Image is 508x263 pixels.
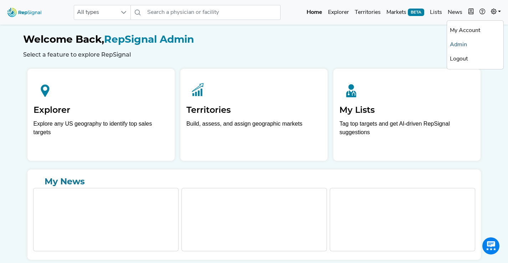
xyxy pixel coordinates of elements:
span: Welcome Back, [23,33,104,45]
h2: My Lists [339,105,474,115]
a: TerritoriesBuild, assess, and assign geographic markets [180,69,328,161]
a: My ListsTag top targets and get AI-driven RepSignal suggestions [333,69,481,161]
a: MarketsBETA [384,5,427,20]
a: Logout [447,52,503,66]
h2: Territories [186,105,322,115]
a: ExplorerExplore any US geography to identify top sales targets [27,69,175,161]
span: All types [74,5,117,20]
h2: Explorer [34,105,169,115]
input: Search a physician or facility [144,5,281,20]
h1: RepSignal Admin [23,33,485,46]
button: Intel Book [465,5,477,20]
div: Explore any US geography to identify top sales targets [34,120,169,137]
a: Lists [427,5,445,20]
a: Territories [352,5,384,20]
a: Home [304,5,325,20]
a: Explorer [325,5,352,20]
a: My Account [447,23,503,38]
a: My News [33,175,475,188]
a: News [445,5,465,20]
h6: Select a feature to explore RepSignal [23,51,485,58]
p: Build, assess, and assign geographic markets [186,120,322,141]
a: Admin [447,38,503,52]
p: Tag top targets and get AI-driven RepSignal suggestions [339,120,474,141]
span: BETA [408,9,424,16]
